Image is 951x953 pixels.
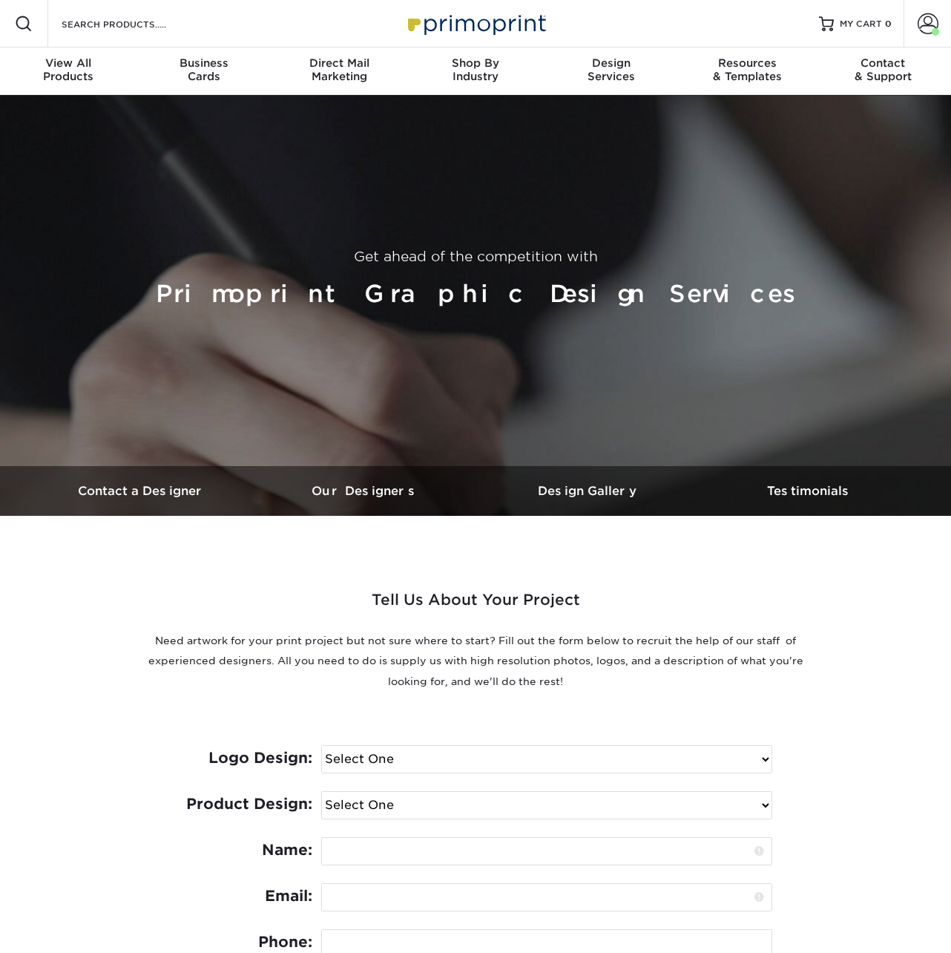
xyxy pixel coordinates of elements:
[815,48,951,95] a: Contact& Support
[136,56,272,70] span: Business
[179,791,312,817] label: Product Design:
[698,466,921,516] a: Testimonials
[253,484,475,498] h3: Our Designers
[698,484,921,498] h3: Testimonials
[142,587,809,625] h2: Tell Us About Your Project
[272,48,407,95] a: Direct MailMarketing
[407,56,543,83] div: Industry
[136,48,272,95] a: BusinessCards
[36,273,915,315] h1: Primoprint Graphic Design Services
[179,837,312,863] label: Name:
[60,15,205,33] input: SEARCH PRODUCTS.....
[679,56,815,83] div: & Templates
[815,56,951,83] div: & Support
[272,56,407,83] div: Marketing
[885,19,892,29] span: 0
[30,466,253,516] a: Contact a Designer
[179,745,312,771] label: Logo Design:
[815,56,951,70] span: Contact
[840,18,882,30] span: MY CART
[142,631,809,692] p: Need artwork for your print project but not sure where to start? Fill out the form below to recru...
[136,56,272,83] div: Cards
[30,484,253,498] h3: Contact a Designer
[401,7,550,39] img: Primoprint
[407,48,543,95] a: Shop ByIndustry
[544,48,679,95] a: DesignServices
[272,56,407,70] span: Direct Mail
[679,48,815,95] a: Resources& Templates
[253,466,475,516] a: Our Designers
[36,246,915,267] p: Get ahead of the competition with
[679,56,815,70] span: Resources
[475,466,698,516] a: Design Gallery
[544,56,679,70] span: Design
[544,56,679,83] div: Services
[475,484,698,498] h3: Design Gallery
[407,56,543,70] span: Shop By
[179,883,312,909] label: Email:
